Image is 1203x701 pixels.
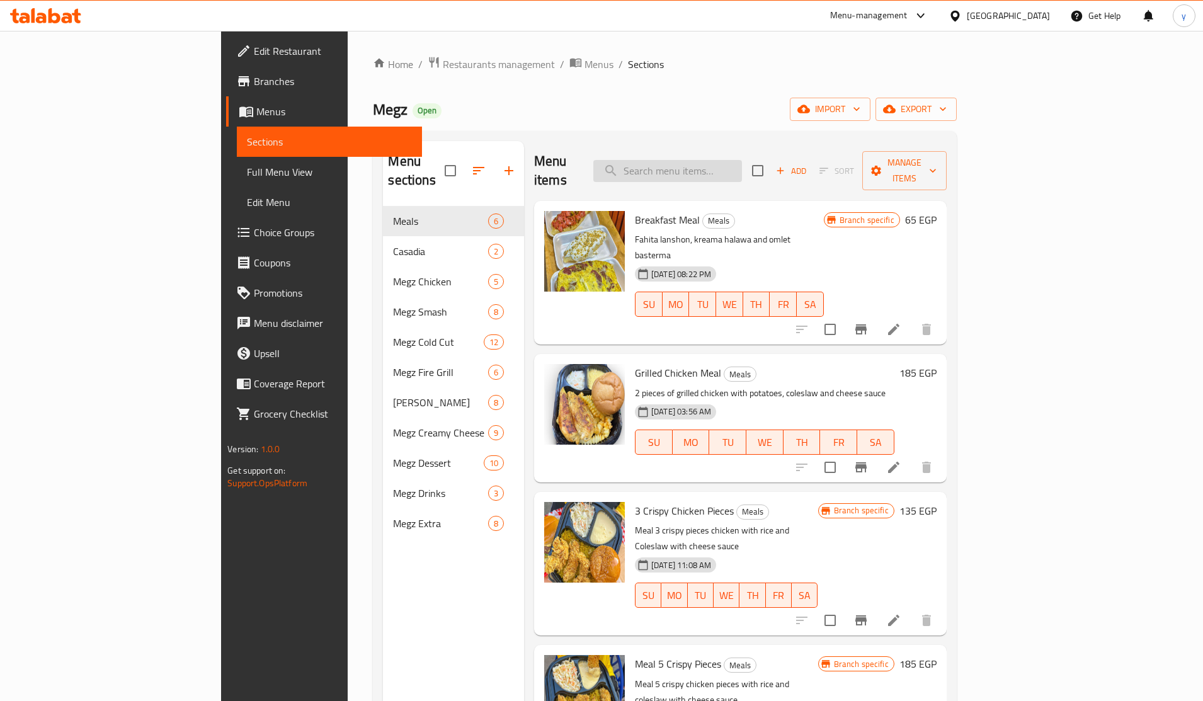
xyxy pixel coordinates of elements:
span: Megz Extra [393,516,487,531]
button: Manage items [862,151,947,190]
span: Meals [724,658,756,673]
span: TU [714,433,741,452]
a: Upsell [226,338,422,368]
span: FR [771,586,787,605]
h6: 185 EGP [899,364,937,382]
span: Edit Restaurant [254,43,412,59]
span: Select section first [811,161,862,181]
a: Full Menu View [237,157,422,187]
li: / [560,57,564,72]
span: SU [641,295,658,314]
div: Megz Chicken5 [383,266,524,297]
span: TU [693,586,709,605]
span: [PERSON_NAME] [393,395,487,410]
span: Meal 5 Crispy Pieces [635,654,721,673]
a: Promotions [226,278,422,308]
button: Branch-specific-item [846,314,876,345]
span: 6 [489,367,503,379]
a: Edit Restaurant [226,36,422,66]
button: TU [689,292,716,317]
span: TH [744,586,760,605]
button: TH [739,583,765,608]
button: TH [743,292,770,317]
span: Menus [256,104,412,119]
span: Select all sections [437,157,464,184]
span: Megz Chicken [393,274,487,289]
div: Meals6 [383,206,524,236]
div: Megz Creamy Cheese [393,425,487,440]
span: Megz Dessert [393,455,483,470]
div: Casadia2 [383,236,524,266]
span: Upsell [254,346,412,361]
span: [DATE] 08:22 PM [646,268,716,280]
button: Add section [494,156,524,186]
span: WE [751,433,778,452]
button: Branch-specific-item [846,452,876,482]
button: SA [792,583,818,608]
div: items [488,274,504,289]
span: SA [797,586,812,605]
button: FR [770,292,797,317]
p: 2 pieces of grilled chicken with potatoes, coleslaw and cheese sauce [635,385,894,401]
button: WE [746,430,784,455]
a: Coverage Report [226,368,422,399]
button: WE [716,292,743,317]
span: 8 [489,397,503,409]
div: [PERSON_NAME]8 [383,387,524,418]
span: 3 [489,487,503,499]
span: Sections [247,134,412,149]
span: Coverage Report [254,376,412,391]
div: items [488,395,504,410]
span: Full Menu View [247,164,412,180]
span: Edit Menu [247,195,412,210]
div: items [488,425,504,440]
div: Megz Extra8 [383,508,524,539]
a: Edit Menu [237,187,422,217]
button: Branch-specific-item [846,605,876,635]
span: Menus [584,57,613,72]
span: Select to update [817,607,843,634]
span: MO [666,586,682,605]
span: Grilled Chicken Meal [635,363,721,382]
span: SU [641,586,656,605]
a: Grocery Checklist [226,399,422,429]
div: Megz Smash [393,304,487,319]
a: Sections [237,127,422,157]
span: TU [694,295,711,314]
div: items [488,365,504,380]
div: items [488,486,504,501]
div: items [484,455,504,470]
span: Choice Groups [254,225,412,240]
span: Breakfast Meal [635,210,700,229]
div: Meals [702,214,735,229]
button: FR [766,583,792,608]
div: items [484,334,504,350]
span: Megz Cold Cut [393,334,483,350]
a: Menu disclaimer [226,308,422,338]
nav: Menu sections [383,201,524,544]
span: Meals [737,504,768,519]
div: items [488,214,504,229]
div: Meals [393,214,487,229]
div: Megz Dessert10 [383,448,524,478]
div: Megz Fire Grill [393,365,487,380]
button: FR [820,430,857,455]
h6: 135 EGP [899,502,937,520]
span: Promotions [254,285,412,300]
div: Open [413,103,442,118]
div: Meals [736,504,769,520]
span: 8 [489,306,503,318]
span: 2 [489,246,503,258]
span: Add [774,164,808,178]
span: Branches [254,74,412,89]
button: delete [911,314,942,345]
a: Menus [226,96,422,127]
span: 3 Crispy Chicken Pieces [635,501,734,520]
a: Edit menu item [886,322,901,337]
nav: breadcrumb [373,56,956,72]
button: TH [784,430,821,455]
span: Manage items [872,155,937,186]
span: WE [719,586,734,605]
